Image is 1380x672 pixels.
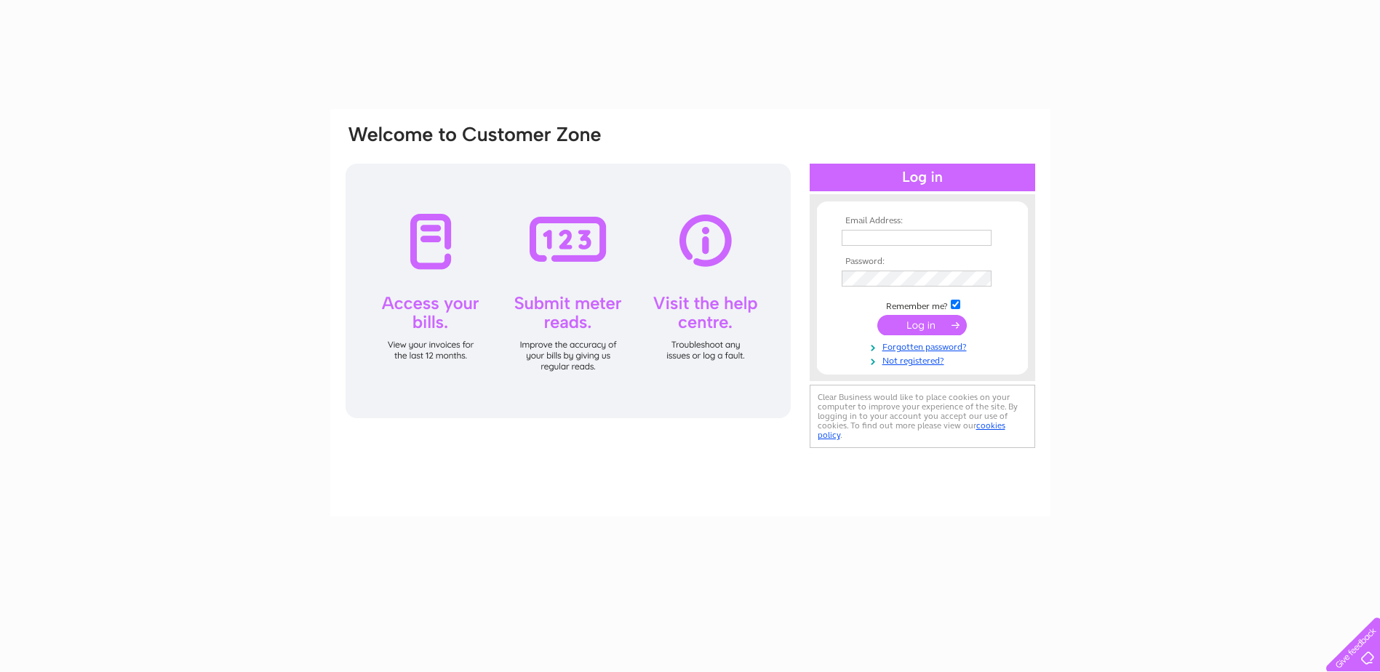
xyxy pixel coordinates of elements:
[818,420,1005,440] a: cookies policy
[810,385,1035,448] div: Clear Business would like to place cookies on your computer to improve your experience of the sit...
[842,353,1007,367] a: Not registered?
[842,339,1007,353] a: Forgotten password?
[838,216,1007,226] th: Email Address:
[838,257,1007,267] th: Password:
[838,297,1007,312] td: Remember me?
[877,315,967,335] input: Submit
